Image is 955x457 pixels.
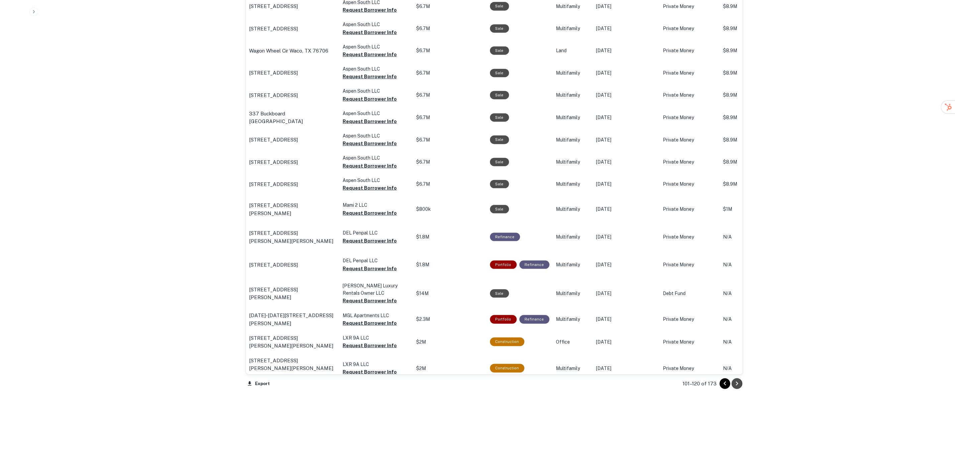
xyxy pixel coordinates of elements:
[249,25,298,33] p: [STREET_ADDRESS]
[663,3,717,10] p: Private Money
[663,290,717,297] p: Debt Fund
[416,339,483,346] p: $2M
[343,265,397,273] button: Request Borrower Info
[343,361,410,368] p: LXR 9A LLC
[343,229,410,237] p: DEL Penpal LLC
[663,339,717,346] p: Private Money
[556,25,590,32] p: Multifamily
[663,70,717,77] p: Private Money
[343,177,410,184] p: Aspen South LLC
[556,70,590,77] p: Multifamily
[416,290,483,297] p: $14M
[596,3,656,10] p: [DATE]
[596,339,656,346] p: [DATE]
[723,316,777,323] p: N/A
[490,47,509,55] div: Sale
[249,201,336,217] p: [STREET_ADDRESS][PERSON_NAME]
[596,206,656,213] p: [DATE]
[249,91,298,99] p: [STREET_ADDRESS]
[490,24,509,33] div: Sale
[723,92,777,99] p: $8.9M
[343,184,397,192] button: Request Borrower Info
[343,297,397,305] button: Request Borrower Info
[490,2,509,10] div: Sale
[249,229,336,245] a: [STREET_ADDRESS][PERSON_NAME][PERSON_NAME]
[416,92,483,99] p: $6.7M
[490,315,517,324] div: This is a portfolio loan with 9 properties
[723,25,777,32] p: $8.9M
[596,261,656,268] p: [DATE]
[519,315,550,324] div: This loan purpose was for refinancing
[416,70,483,77] p: $6.7M
[723,47,777,54] p: $8.9M
[249,334,336,350] p: [STREET_ADDRESS][PERSON_NAME][PERSON_NAME]
[416,3,483,10] p: $6.7M
[723,136,777,144] p: $8.9M
[596,365,656,372] p: [DATE]
[343,140,397,148] button: Request Borrower Info
[343,282,410,297] p: [PERSON_NAME] Luxury Rentals Owner LLC
[249,158,298,166] p: [STREET_ADDRESS]
[343,368,397,376] button: Request Borrower Info
[249,136,336,144] a: [STREET_ADDRESS]
[343,95,397,103] button: Request Borrower Info
[249,91,336,99] a: [STREET_ADDRESS]
[416,47,483,54] p: $6.7M
[343,209,397,217] button: Request Borrower Info
[343,28,397,36] button: Request Borrower Info
[922,403,955,436] iframe: Chat Widget
[519,261,550,269] div: This loan purpose was for refinancing
[249,110,336,125] p: 337 Buckboard [GEOGRAPHIC_DATA]
[249,47,329,55] p: Wagon Wheel Cir Waco, TX 76706
[343,73,397,81] button: Request Borrower Info
[343,312,410,319] p: MGL Apartments LLC
[490,113,509,122] div: Sale
[343,51,397,59] button: Request Borrower Info
[556,136,590,144] p: Multifamily
[249,69,336,77] a: [STREET_ADDRESS]
[723,159,777,166] p: $8.9M
[723,70,777,77] p: $8.9M
[249,25,336,33] a: [STREET_ADDRESS]
[723,261,777,268] p: N/A
[556,234,590,241] p: Multifamily
[249,180,336,188] a: [STREET_ADDRESS]
[556,290,590,297] p: Multifamily
[416,25,483,32] p: $6.7M
[343,43,410,51] p: Aspen South LLC
[723,365,777,372] p: N/A
[556,339,590,346] p: Office
[249,2,336,10] a: [STREET_ADDRESS]
[723,114,777,121] p: $8.9M
[249,286,336,301] a: [STREET_ADDRESS][PERSON_NAME]
[596,47,656,54] p: [DATE]
[663,114,717,121] p: Private Money
[663,25,717,32] p: Private Money
[249,136,298,144] p: [STREET_ADDRESS]
[663,316,717,323] p: Private Money
[416,136,483,144] p: $6.7M
[596,114,656,121] p: [DATE]
[490,91,509,99] div: Sale
[596,290,656,297] p: [DATE]
[723,290,777,297] p: N/A
[343,334,410,342] p: LXR 9A LLC
[556,47,590,54] p: Land
[663,206,717,213] p: Private Money
[343,6,397,14] button: Request Borrower Info
[249,311,336,327] a: [DATE]-[DATE][STREET_ADDRESS][PERSON_NAME]
[663,47,717,54] p: Private Money
[343,154,410,162] p: Aspen South LLC
[416,365,483,372] p: $2M
[723,206,777,213] p: $1M
[732,378,742,389] button: Go to next page
[663,261,717,268] p: Private Money
[683,380,717,388] p: 101–120 of 173
[596,181,656,188] p: [DATE]
[723,339,777,346] p: N/A
[663,181,717,188] p: Private Money
[556,316,590,323] p: Multifamily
